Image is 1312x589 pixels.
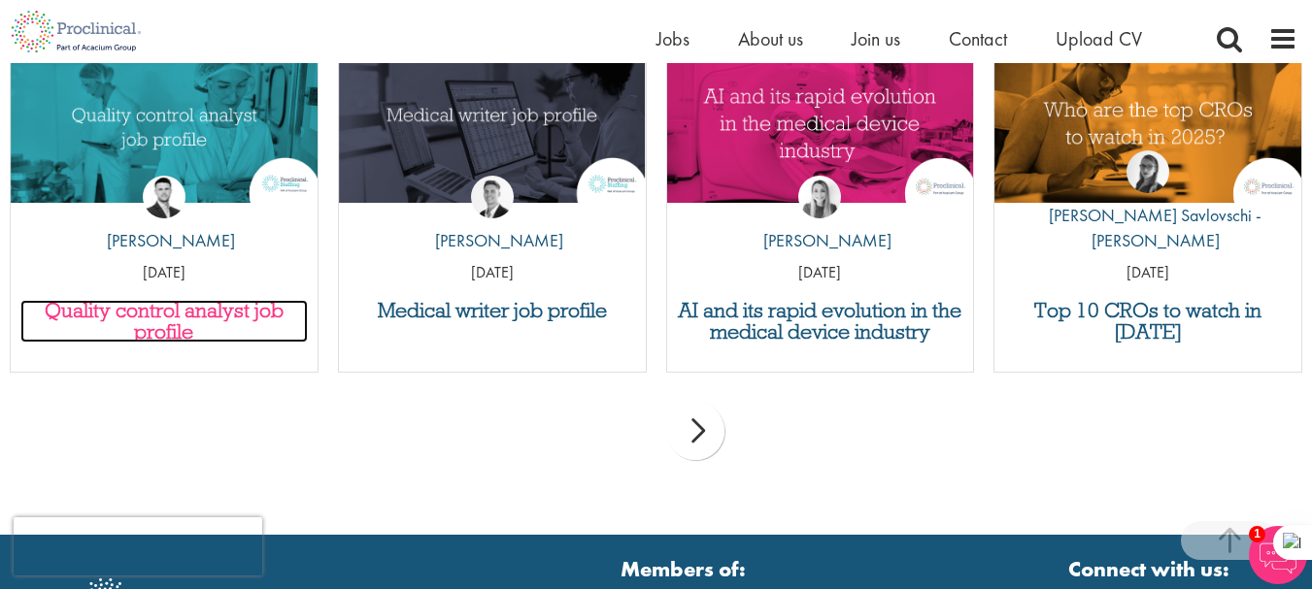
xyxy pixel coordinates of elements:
[421,228,563,253] p: [PERSON_NAME]
[339,44,646,215] a: Link to a post
[339,44,646,203] img: Medical writer job profile
[20,300,308,343] a: Quality control analyst job profile
[667,44,974,215] a: Link to a post
[656,26,690,51] a: Jobs
[143,176,185,218] img: Joshua Godden
[1249,526,1265,542] span: 1
[421,176,563,263] a: George Watson [PERSON_NAME]
[749,228,891,253] p: [PERSON_NAME]
[666,402,724,460] div: next
[852,26,900,51] a: Join us
[92,228,235,253] p: [PERSON_NAME]
[11,262,318,284] p: [DATE]
[349,300,636,321] a: Medical writer job profile
[994,44,1301,203] img: Top 10 CROs 2025 | Proclinical
[1127,150,1169,193] img: Theodora Savlovschi - Wicks
[11,44,318,203] img: quality control analyst job profile
[1004,300,1292,343] a: Top 10 CROs to watch in [DATE]
[798,176,841,218] img: Hannah Burke
[92,176,235,263] a: Joshua Godden [PERSON_NAME]
[738,26,803,51] a: About us
[667,44,974,203] img: AI and Its Impact on the Medical Device Industry | Proclinical
[1056,26,1142,51] a: Upload CV
[1249,526,1307,584] img: Chatbot
[377,554,990,584] strong: Members of:
[994,262,1301,284] p: [DATE]
[471,176,514,218] img: George Watson
[667,262,974,284] p: [DATE]
[994,150,1301,262] a: Theodora Savlovschi - Wicks [PERSON_NAME] Savlovschi - [PERSON_NAME]
[749,176,891,263] a: Hannah Burke [PERSON_NAME]
[14,517,262,575] iframe: reCAPTCHA
[11,44,318,215] a: Link to a post
[339,262,646,284] p: [DATE]
[1068,554,1233,584] strong: Connect with us:
[949,26,1007,51] a: Contact
[994,203,1301,252] p: [PERSON_NAME] Savlovschi - [PERSON_NAME]
[677,300,964,343] a: AI and its rapid evolution in the medical device industry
